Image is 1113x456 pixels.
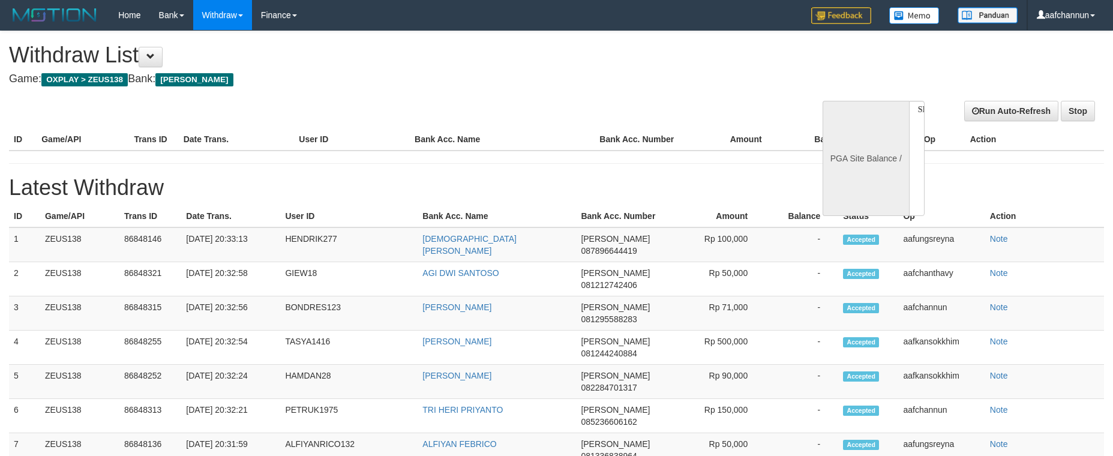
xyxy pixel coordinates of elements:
[919,128,965,151] th: Op
[581,383,637,392] span: 082284701317
[687,128,779,151] th: Amount
[843,269,879,279] span: Accepted
[119,296,181,331] td: 86848315
[990,439,1008,449] a: Note
[422,405,503,415] a: TRI HERI PRIYANTO
[898,296,985,331] td: aafchannun
[40,262,119,296] td: ZEUS138
[680,296,766,331] td: Rp 71,000
[581,268,650,278] span: [PERSON_NAME]
[581,417,637,427] span: 085236606162
[9,176,1104,200] h1: Latest Withdraw
[843,371,879,382] span: Accepted
[410,128,595,151] th: Bank Acc. Name
[181,227,280,262] td: [DATE] 20:33:13
[9,73,730,85] h4: Game: Bank:
[9,331,40,365] td: 4
[422,371,491,380] a: [PERSON_NAME]
[119,331,181,365] td: 86848255
[9,6,100,24] img: MOTION_logo.png
[766,296,838,331] td: -
[898,262,985,296] td: aafchanthavy
[280,296,418,331] td: BONDRES123
[181,399,280,433] td: [DATE] 20:32:21
[422,302,491,312] a: [PERSON_NAME]
[294,128,410,151] th: User ID
[40,227,119,262] td: ZEUS138
[280,205,418,227] th: User ID
[898,227,985,262] td: aafungsreyna
[9,262,40,296] td: 2
[155,73,233,86] span: [PERSON_NAME]
[985,205,1104,227] th: Action
[40,331,119,365] td: ZEUS138
[990,371,1008,380] a: Note
[843,235,879,245] span: Accepted
[964,101,1058,121] a: Run Auto-Refresh
[280,227,418,262] td: HENDRIK277
[37,128,129,151] th: Game/API
[422,268,499,278] a: AGI DWI SANTOSO
[119,205,181,227] th: Trans ID
[179,128,295,151] th: Date Trans.
[41,73,128,86] span: OXPLAY > ZEUS138
[990,234,1008,244] a: Note
[958,7,1018,23] img: panduan.png
[581,439,650,449] span: [PERSON_NAME]
[581,371,650,380] span: [PERSON_NAME]
[40,205,119,227] th: Game/API
[280,331,418,365] td: TASYA1416
[9,399,40,433] td: 6
[581,302,650,312] span: [PERSON_NAME]
[766,365,838,399] td: -
[576,205,680,227] th: Bank Acc. Number
[780,128,865,151] th: Balance
[843,440,879,450] span: Accepted
[119,399,181,433] td: 86848313
[889,7,940,24] img: Button%20Memo.svg
[581,280,637,290] span: 081212742406
[843,406,879,416] span: Accepted
[680,205,766,227] th: Amount
[766,227,838,262] td: -
[680,399,766,433] td: Rp 150,000
[898,365,985,399] td: aafkansokkhim
[9,128,37,151] th: ID
[422,234,517,256] a: [DEMOGRAPHIC_DATA][PERSON_NAME]
[280,365,418,399] td: HAMDAN28
[119,227,181,262] td: 86848146
[418,205,576,227] th: Bank Acc. Name
[766,262,838,296] td: -
[898,205,985,227] th: Op
[129,128,178,151] th: Trans ID
[280,399,418,433] td: PETRUK1975
[40,365,119,399] td: ZEUS138
[9,205,40,227] th: ID
[9,296,40,331] td: 3
[581,246,637,256] span: 087896644419
[9,43,730,67] h1: Withdraw List
[965,128,1104,151] th: Action
[119,262,181,296] td: 86848321
[680,262,766,296] td: Rp 50,000
[1061,101,1095,121] a: Stop
[843,337,879,347] span: Accepted
[581,234,650,244] span: [PERSON_NAME]
[766,205,838,227] th: Balance
[898,399,985,433] td: aafchannun
[9,365,40,399] td: 5
[595,128,687,151] th: Bank Acc. Number
[811,7,871,24] img: Feedback.jpg
[181,365,280,399] td: [DATE] 20:32:24
[181,296,280,331] td: [DATE] 20:32:56
[823,101,909,216] div: PGA Site Balance /
[181,205,280,227] th: Date Trans.
[181,262,280,296] td: [DATE] 20:32:58
[280,262,418,296] td: GIEW18
[581,337,650,346] span: [PERSON_NAME]
[9,227,40,262] td: 1
[990,268,1008,278] a: Note
[422,439,496,449] a: ALFIYAN FEBRICO
[838,205,898,227] th: Status
[40,399,119,433] td: ZEUS138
